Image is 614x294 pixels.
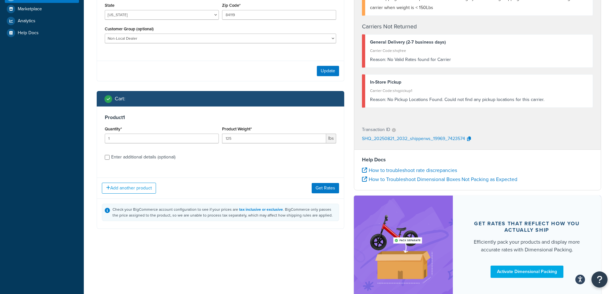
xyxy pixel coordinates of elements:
a: How to troubleshoot rate discrepancies [362,167,457,174]
div: Enter additional details (optional) [111,153,175,162]
label: Zip Code* [222,3,240,8]
label: Customer Group (optional) [105,26,154,31]
div: No Valid Rates found for Carrier [370,55,588,64]
span: Marketplace [18,6,42,12]
div: General Delivery (2-7 business days) [370,38,588,47]
input: Enter additional details (optional) [105,155,110,160]
label: State [105,3,114,8]
span: Analytics [18,18,35,24]
input: 0.0 [105,134,219,143]
a: Marketplace [5,3,79,15]
div: Efficiently pack your products and display more accurate rates with Dimensional Packing. [468,238,586,254]
a: Activate Dimensional Packing [491,266,563,278]
div: In-Store Pickup [370,78,588,87]
label: Product Weight* [222,127,252,131]
span: Reason: [370,56,386,63]
a: Analytics [5,15,79,27]
button: Open Resource Center [591,271,608,288]
a: Help Docs [5,27,79,39]
input: 0.00 [222,134,326,143]
a: tax inclusive or exclusive [239,207,283,212]
p: SHQ_20250821_2032_shipperws_19969_7423574 [362,134,465,144]
a: How to Troubleshoot Dimensional Boxes Not Packing as Expected [362,176,517,183]
h4: Carriers Not Returned [362,22,593,31]
div: Carrier Code: shqpickup1 [370,86,588,95]
div: Check your BigCommerce account configuration to see if your prices are . BigCommerce only passes ... [112,207,336,218]
span: Help Docs [18,30,39,36]
p: Transaction ID [362,125,390,134]
span: Reason: [370,96,386,103]
div: Get rates that reflect how you actually ship [468,220,586,233]
label: Quantity* [105,127,122,131]
button: Get Rates [312,183,339,193]
h2: Cart : [115,96,125,102]
button: Add another product [102,183,156,194]
img: feature-image-dim-d40ad3071a2b3c8e08177464837368e35600d3c5e73b18a22c1e4bb210dc32ac.png [364,205,443,293]
span: lbs [326,134,336,143]
h3: Product 1 [105,114,336,121]
div: Carrier Code: shqfree [370,46,588,55]
div: No Pickup Locations Found. Could not find any pickup locations for this carrier. [370,95,588,104]
h4: Help Docs [362,156,593,164]
button: Update [317,66,339,76]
